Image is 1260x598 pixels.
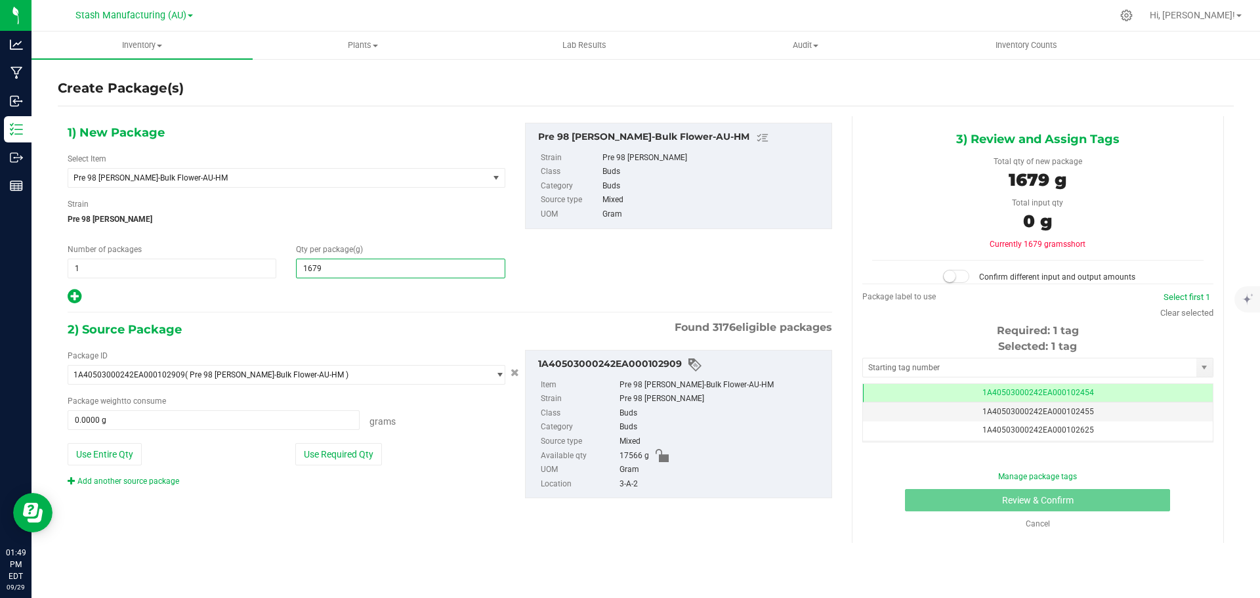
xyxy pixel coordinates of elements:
button: Use Required Qty [295,443,382,465]
inline-svg: Analytics [10,38,23,51]
label: Location [541,477,617,492]
span: 17566 g [619,449,649,463]
span: (g) [353,245,363,254]
span: Currently 1679 grams [990,240,1085,249]
inline-svg: Outbound [10,151,23,164]
span: Selected: 1 tag [998,340,1077,352]
span: 1A40503000242EA000102909 [73,370,185,379]
span: Grams [369,416,396,427]
label: Class [541,165,600,179]
button: Cancel button [507,364,523,383]
a: Cancel [1026,519,1050,528]
span: 1A40503000242EA000102454 [982,388,1094,397]
p: 09/29 [6,582,26,592]
inline-svg: Reports [10,179,23,192]
div: Pre 98 [PERSON_NAME]-Bulk Flower-AU-HM [619,378,825,393]
label: Strain [541,151,600,165]
button: Review & Confirm [905,489,1170,511]
label: Source type [541,435,617,449]
label: Category [541,179,600,194]
a: Inventory [31,32,253,59]
div: Gram [602,207,824,222]
div: Buds [602,165,824,179]
span: 3176 [713,321,736,333]
span: Add new output [68,295,81,304]
span: Inventory Counts [978,39,1075,51]
label: Source type [541,193,600,207]
label: Strain [68,198,89,210]
span: Lab Results [545,39,624,51]
a: Manage package tags [998,472,1077,481]
a: Lab Results [474,32,695,59]
div: 1A40503000242EA000102909 [538,357,825,373]
span: short [1067,240,1085,249]
inline-svg: Inventory [10,123,23,136]
div: Buds [619,420,825,435]
button: Use Entire Qty [68,443,142,465]
span: Pre 98 [PERSON_NAME] [68,209,505,229]
label: Strain [541,392,617,406]
span: Found eligible packages [675,320,832,335]
span: Hi, [PERSON_NAME]! [1150,10,1235,20]
span: ( Pre 98 [PERSON_NAME]-Bulk Flower-AU-HM ) [185,370,348,379]
iframe: Resource center [13,493,52,532]
div: Mixed [602,193,824,207]
input: 0.0000 g [68,411,359,429]
label: UOM [541,207,600,222]
span: 2) Source Package [68,320,182,339]
span: Qty per package [296,245,363,254]
span: Number of packages [68,245,142,254]
span: Total qty of new package [994,157,1082,166]
inline-svg: Manufacturing [10,66,23,79]
span: select [488,366,505,384]
span: select [488,169,505,187]
span: 1) New Package [68,123,165,142]
span: Required: 1 tag [997,324,1079,337]
span: 1A40503000242EA000102455 [982,407,1094,416]
a: Audit [695,32,916,59]
span: Inventory [31,39,253,51]
inline-svg: Inbound [10,95,23,108]
label: Category [541,420,617,435]
input: 1 [68,259,276,278]
span: Audit [696,39,915,51]
span: 3) Review and Assign Tags [956,129,1120,149]
a: Add another source package [68,477,179,486]
div: Pre 98 [PERSON_NAME] [619,392,825,406]
div: Pre 98 Bubba Kush-Bulk Flower-AU-HM [538,130,825,146]
span: Plants [253,39,473,51]
span: Package to consume [68,396,166,406]
span: 1679 g [1009,169,1066,190]
span: weight [100,396,124,406]
span: Pre 98 [PERSON_NAME]-Bulk Flower-AU-HM [73,173,467,182]
div: Pre 98 [PERSON_NAME] [602,151,824,165]
h4: Create Package(s) [58,79,184,98]
label: Class [541,406,617,421]
a: Inventory Counts [916,32,1137,59]
span: Package label to use [862,292,936,301]
span: 1A40503000242EA000102625 [982,425,1094,435]
label: Select Item [68,153,106,165]
label: Available qty [541,449,617,463]
span: Package ID [68,351,108,360]
a: Plants [253,32,474,59]
div: 3-A-2 [619,477,825,492]
a: Select first 1 [1164,292,1210,302]
div: Buds [602,179,824,194]
span: Total input qty [1012,198,1063,207]
span: 0 g [1023,211,1052,232]
div: Buds [619,406,825,421]
span: Stash Manufacturing (AU) [75,10,186,21]
span: select [1196,358,1213,377]
label: UOM [541,463,617,477]
span: Confirm different input and output amounts [979,272,1135,282]
label: Item [541,378,617,393]
div: Manage settings [1118,9,1135,22]
a: Clear selected [1160,308,1213,318]
div: Mixed [619,435,825,449]
div: Gram [619,463,825,477]
input: Starting tag number [863,358,1196,377]
p: 01:49 PM EDT [6,547,26,582]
